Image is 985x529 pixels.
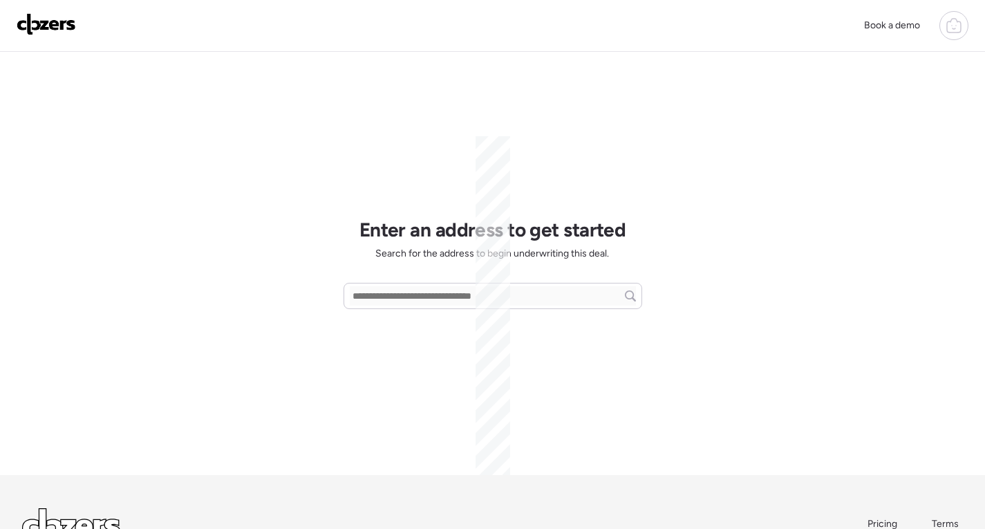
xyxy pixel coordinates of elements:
[17,13,76,35] img: Logo
[359,218,626,241] h1: Enter an address to get started
[375,247,609,261] span: Search for the address to begin underwriting this deal.
[864,19,920,31] span: Book a demo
